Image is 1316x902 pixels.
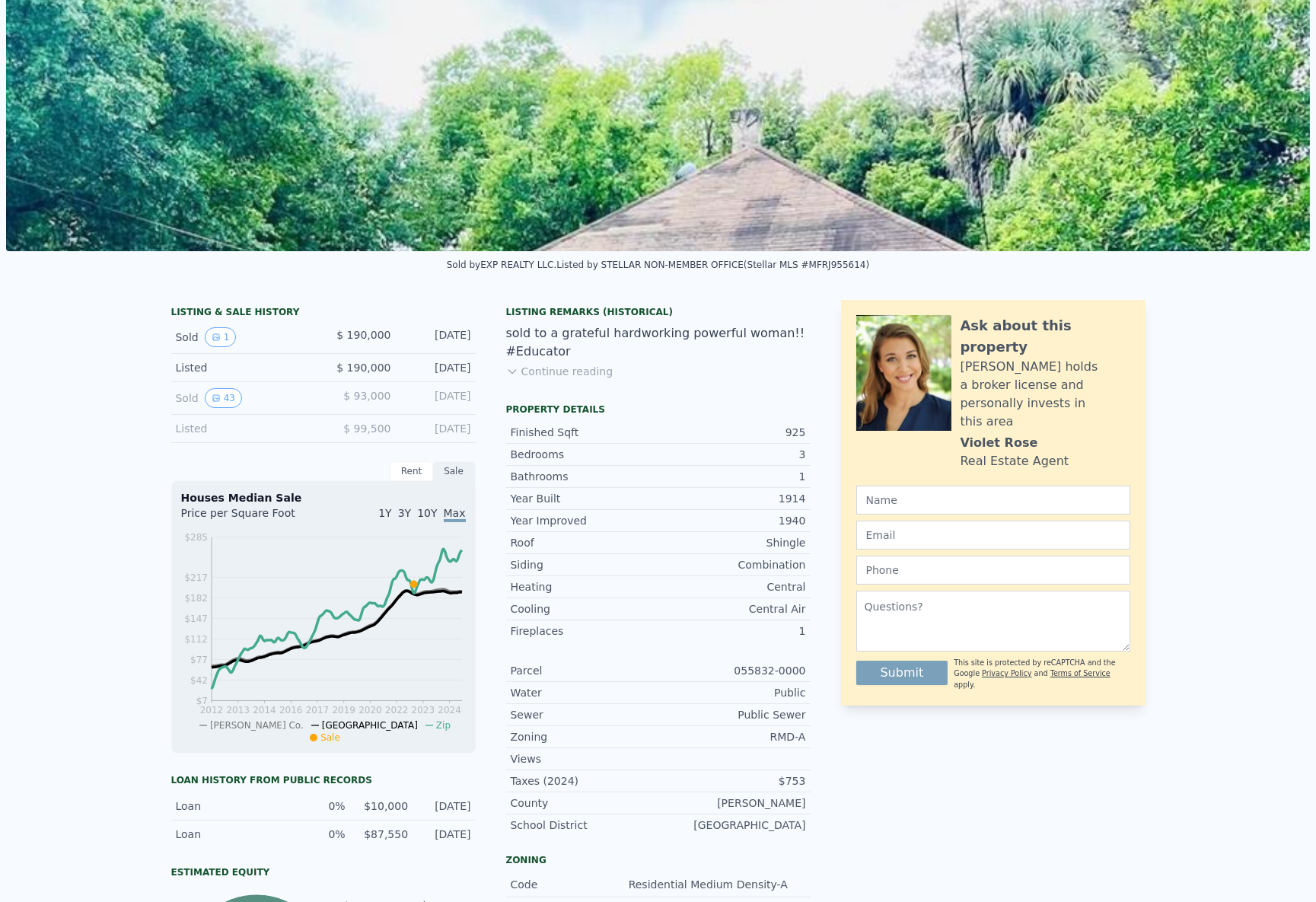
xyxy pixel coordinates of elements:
div: Combination [658,557,806,572]
span: $ 190,000 [336,362,390,374]
span: [GEOGRAPHIC_DATA] [322,720,418,731]
div: Loan [176,798,283,814]
div: Listed [176,421,311,436]
div: 0% [292,827,345,842]
tspan: $42 [190,675,208,686]
span: 1Y [378,507,391,519]
div: Views [511,751,658,767]
div: [PERSON_NAME] holds a broker license and personally invests in this area [961,358,1130,431]
span: 3Y [398,507,411,519]
div: Siding [511,557,658,572]
tspan: $77 [190,655,208,665]
div: LISTING & SALE HISTORY [171,306,476,321]
div: Public [658,685,806,700]
div: Year Improved [511,513,658,528]
div: Property details [506,403,811,416]
span: $ 190,000 [336,329,390,341]
span: Sale [320,732,340,743]
div: Cooling [511,601,658,617]
div: Listed by STELLAR NON-MEMBER OFFICE (Stellar MLS #MFRJ955614) [556,260,869,270]
div: Houses Median Sale [181,490,466,505]
input: Email [856,521,1130,550]
div: 0% [292,798,345,814]
tspan: 2020 [358,705,382,716]
button: Continue reading [506,364,613,379]
div: [DATE] [403,360,471,375]
tspan: $147 [184,614,208,624]
div: Loan history from public records [171,774,476,786]
div: County [511,795,658,811]
div: Sold by EXP REALTY LLC . [447,260,557,270]
span: Zip [436,720,451,731]
div: Roof [511,535,658,550]
button: View historical data [205,327,237,347]
div: Loan [176,827,283,842]
div: 1 [658,623,806,639]
tspan: $182 [184,593,208,604]
div: School District [511,818,658,833]
tspan: $112 [184,634,208,645]
div: 1 [658,469,806,484]
div: [GEOGRAPHIC_DATA] [658,818,806,833]
tspan: 2022 [384,705,408,716]
button: View historical data [205,388,242,408]
div: Code [511,877,629,892]
div: Heating [511,579,658,594]
div: Sold [176,327,311,347]
div: Parcel [511,663,658,678]
tspan: 2012 [199,705,223,716]
div: Violet Rose [961,434,1038,452]
div: [DATE] [403,388,471,408]
div: Fireplaces [511,623,658,639]
div: Bathrooms [511,469,658,484]
span: [PERSON_NAME] Co. [210,720,304,731]
div: Year Built [511,491,658,506]
span: $ 99,500 [343,422,390,435]
div: Water [511,685,658,700]
div: Listing Remarks (Historical) [506,306,811,318]
div: Sale [433,461,476,481]
div: [DATE] [417,798,470,814]
div: Zoning [511,729,658,744]
tspan: 2024 [438,705,461,716]
div: Real Estate Agent [961,452,1069,470]
div: Central Air [658,601,806,617]
div: This site is protected by reCAPTCHA and the Google and apply. [954,658,1130,690]
div: Public Sewer [658,707,806,722]
div: 055832-0000 [658,663,806,678]
div: Price per Square Foot [181,505,323,530]
div: Residential Medium Density-A [629,877,791,892]
tspan: $7 [196,696,207,706]
div: [PERSON_NAME] [658,795,806,811]
div: Taxes (2024) [511,773,658,789]
tspan: 2014 [253,705,276,716]
span: Max [444,507,466,522]
input: Phone [856,556,1130,585]
div: Sold [176,388,311,408]
div: [DATE] [403,421,471,436]
div: Shingle [658,535,806,550]
div: $10,000 [355,798,408,814]
div: sold to a grateful hardworking powerful woman!! #Educator [506,324,811,361]
div: RMD-A [658,729,806,744]
a: Privacy Policy [982,669,1031,677]
div: $753 [658,773,806,789]
div: [DATE] [403,327,471,347]
div: 3 [658,447,806,462]
tspan: 2019 [332,705,355,716]
div: Sewer [511,707,658,722]
tspan: $285 [184,532,208,543]
button: Submit [856,661,948,685]
tspan: 2017 [305,705,329,716]
span: $ 93,000 [343,390,390,402]
a: Terms of Service [1050,669,1110,677]
div: [DATE] [417,827,470,842]
input: Name [856,486,1130,515]
div: Finished Sqft [511,425,658,440]
tspan: 2013 [226,705,250,716]
div: $87,550 [355,827,408,842]
span: 10Y [417,507,437,519]
tspan: 2016 [279,705,302,716]
div: 1940 [658,513,806,528]
div: Ask about this property [961,315,1130,358]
